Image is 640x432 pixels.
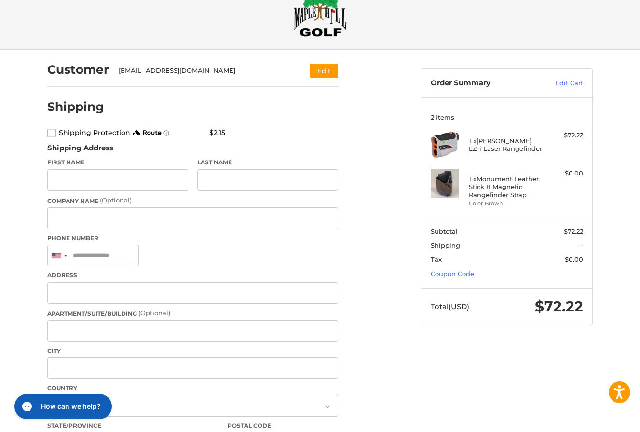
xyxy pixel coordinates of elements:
label: City [47,347,338,355]
div: $0.00 [545,169,583,178]
span: Total (USD) [431,302,469,311]
legend: Shipping Address [47,143,113,158]
span: Learn more [163,130,169,136]
label: First Name [47,158,188,167]
small: (Optional) [100,196,132,204]
li: Color Brown [469,200,543,208]
div: route shipping protection selector element [47,123,338,143]
h3: 2 Items [431,113,583,121]
label: Apartment/Suite/Building [47,309,338,318]
div: United States: +1 [48,245,70,266]
h4: 1 x Monument Leather Stick It Magnetic Rangefinder Strap [469,175,543,199]
span: Tax [431,256,442,263]
span: Subtotal [431,228,458,235]
label: State/Province [47,421,218,430]
label: Phone Number [47,234,338,243]
span: $72.22 [535,297,583,315]
label: Country [47,384,338,392]
button: Edit [310,64,338,78]
div: [EMAIL_ADDRESS][DOMAIN_NAME] [119,66,292,76]
span: Shipping [431,242,460,249]
h2: Customer [47,62,109,77]
a: Edit Cart [534,79,583,88]
iframe: Gorgias live chat messenger [10,391,115,422]
small: (Optional) [138,309,170,317]
a: Coupon Code [431,270,474,278]
h2: Shipping [47,99,104,114]
label: Last Name [197,158,338,167]
span: $0.00 [565,256,583,263]
label: Company Name [47,196,338,205]
h3: Order Summary [431,79,534,88]
span: $72.22 [564,228,583,235]
div: $72.22 [545,131,583,140]
span: -- [578,242,583,249]
h4: 1 x [PERSON_NAME] LZ-i Laser Rangefinder [469,137,543,153]
div: $2.15 [209,128,225,138]
label: Address [47,271,338,280]
label: Postal Code [228,421,339,430]
span: Shipping Protection [59,128,130,137]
